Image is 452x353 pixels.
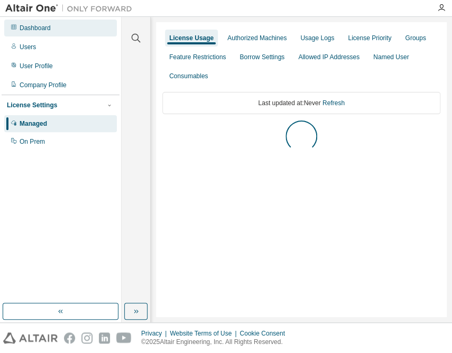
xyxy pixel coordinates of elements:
[373,53,409,61] div: Named User
[141,338,291,347] p: © 2025 Altair Engineering, Inc. All Rights Reserved.
[169,72,208,80] div: Consumables
[20,137,45,146] div: On Prem
[3,332,58,343] img: altair_logo.svg
[405,34,426,42] div: Groups
[20,43,36,51] div: Users
[239,329,291,338] div: Cookie Consent
[162,92,440,114] div: Last updated at: Never
[20,81,67,89] div: Company Profile
[227,34,287,42] div: Authorized Machines
[20,24,51,32] div: Dashboard
[169,53,226,61] div: Feature Restrictions
[322,99,345,107] a: Refresh
[20,119,47,128] div: Managed
[116,332,132,343] img: youtube.svg
[7,101,57,109] div: License Settings
[141,329,170,338] div: Privacy
[64,332,75,343] img: facebook.svg
[99,332,110,343] img: linkedin.svg
[5,3,137,14] img: Altair One
[20,62,53,70] div: User Profile
[300,34,334,42] div: Usage Logs
[81,332,93,343] img: instagram.svg
[298,53,359,61] div: Allowed IP Addresses
[169,34,214,42] div: License Usage
[239,53,284,61] div: Borrow Settings
[170,329,239,338] div: Website Terms of Use
[348,34,391,42] div: License Priority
